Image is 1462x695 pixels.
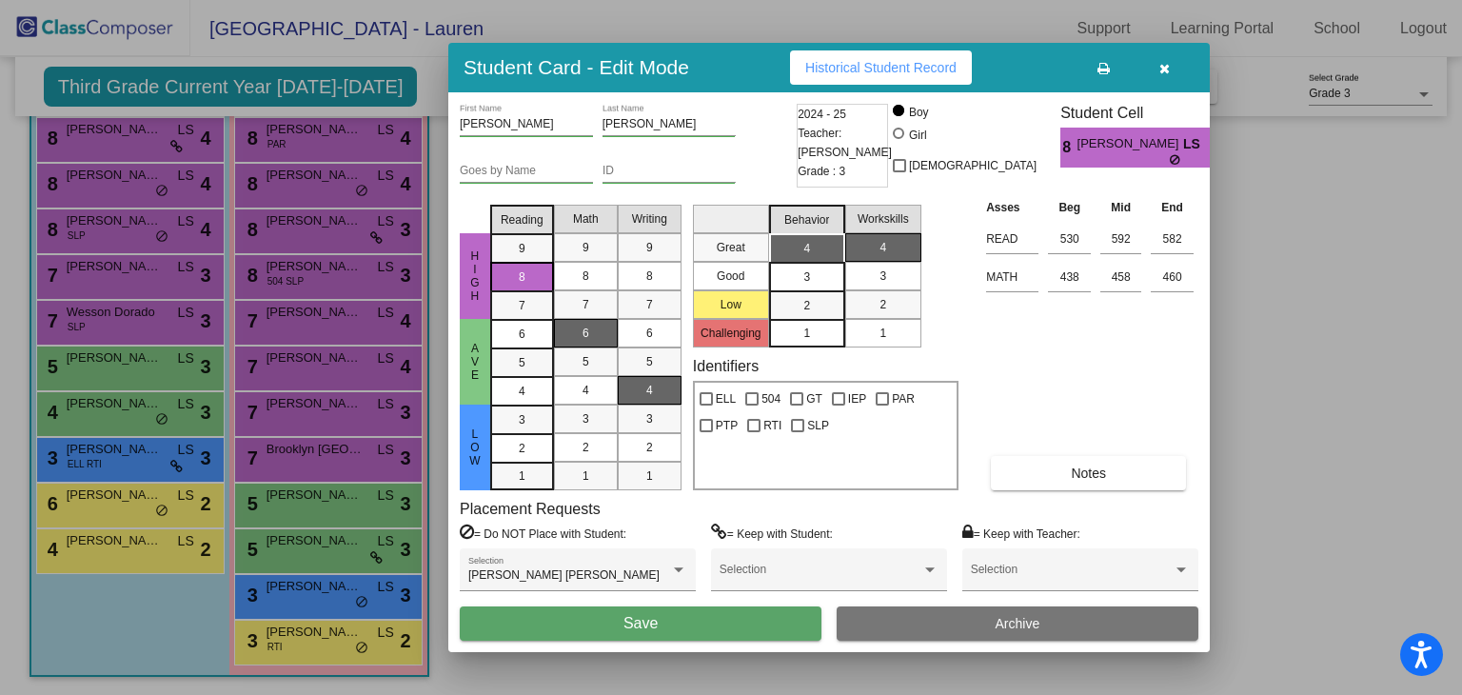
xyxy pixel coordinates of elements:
[646,382,653,399] span: 4
[583,382,589,399] span: 4
[798,124,892,162] span: Teacher: [PERSON_NAME]
[583,296,589,313] span: 7
[632,210,667,228] span: Writing
[798,105,846,124] span: 2024 - 25
[519,268,525,286] span: 8
[908,104,929,121] div: Boy
[583,239,589,256] span: 9
[646,353,653,370] span: 5
[848,387,866,410] span: IEP
[583,268,589,285] span: 8
[464,55,689,79] h3: Student Card - Edit Mode
[784,211,829,228] span: Behavior
[803,268,810,286] span: 3
[460,500,601,518] label: Placement Requests
[646,239,653,256] span: 9
[466,427,484,467] span: low
[1183,134,1210,154] span: LS
[716,414,738,437] span: PTP
[837,606,1198,641] button: Archive
[986,263,1038,291] input: assessment
[763,414,781,437] span: RTI
[646,439,653,456] span: 2
[583,410,589,427] span: 3
[646,296,653,313] span: 7
[803,240,810,257] span: 4
[892,387,915,410] span: PAR
[646,410,653,427] span: 3
[711,524,833,543] label: = Keep with Student:
[573,210,599,228] span: Math
[908,127,927,144] div: Girl
[991,456,1186,490] button: Notes
[986,225,1038,253] input: assessment
[646,325,653,342] span: 6
[693,357,759,375] label: Identifiers
[798,162,845,181] span: Grade : 3
[1096,197,1146,218] th: Mid
[807,414,829,437] span: SLP
[1060,104,1226,122] h3: Student Cell
[1077,134,1183,154] span: [PERSON_NAME]
[716,387,736,410] span: ELL
[879,325,886,342] span: 1
[468,568,660,582] span: [PERSON_NAME] [PERSON_NAME]
[646,467,653,485] span: 1
[879,239,886,256] span: 4
[790,50,972,85] button: Historical Student Record
[996,616,1040,631] span: Archive
[1210,136,1226,159] span: 4
[962,524,1080,543] label: = Keep with Teacher:
[879,268,886,285] span: 3
[1071,466,1106,481] span: Notes
[761,387,780,410] span: 504
[583,439,589,456] span: 2
[909,154,1037,177] span: [DEMOGRAPHIC_DATA]
[460,524,626,543] label: = Do NOT Place with Student:
[466,249,484,303] span: high
[1060,136,1077,159] span: 8
[519,440,525,457] span: 2
[519,411,525,428] span: 3
[460,165,593,178] input: goes by name
[501,211,543,228] span: Reading
[519,354,525,371] span: 5
[646,268,653,285] span: 8
[981,197,1043,218] th: Asses
[519,467,525,485] span: 1
[806,387,822,410] span: GT
[623,615,658,631] span: Save
[1043,197,1096,218] th: Beg
[803,297,810,314] span: 2
[460,606,821,641] button: Save
[583,467,589,485] span: 1
[858,210,909,228] span: Workskills
[466,342,484,382] span: ave
[1146,197,1198,218] th: End
[879,296,886,313] span: 2
[519,297,525,314] span: 7
[805,60,957,75] span: Historical Student Record
[803,325,810,342] span: 1
[519,383,525,400] span: 4
[519,326,525,343] span: 6
[519,240,525,257] span: 9
[583,325,589,342] span: 6
[583,353,589,370] span: 5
